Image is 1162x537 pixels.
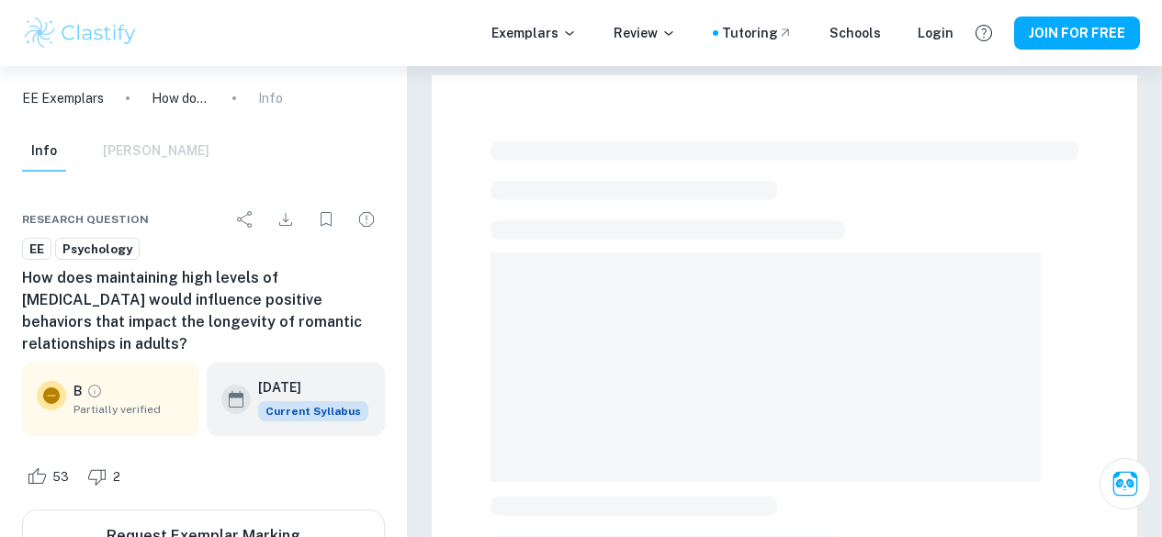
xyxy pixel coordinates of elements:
[73,381,83,401] p: B
[267,201,304,238] div: Download
[227,201,264,238] div: Share
[55,238,140,261] a: Psychology
[829,23,881,43] a: Schools
[918,23,953,43] a: Login
[258,88,283,108] p: Info
[23,241,51,259] span: EE
[491,23,577,43] p: Exemplars
[22,462,79,491] div: Like
[22,15,139,51] img: Clastify logo
[258,401,368,421] span: Current Syllabus
[103,468,130,487] span: 2
[22,211,149,228] span: Research question
[1014,17,1140,50] button: JOIN FOR FREE
[73,401,185,418] span: Partially verified
[22,88,104,108] a: EE Exemplars
[258,377,354,397] h6: [DATE]
[614,23,676,43] p: Review
[308,201,344,238] div: Bookmark
[1100,458,1151,509] button: Ask Clai
[42,468,79,487] span: 53
[722,23,793,43] a: Tutoring
[152,88,210,108] p: How does maintaining high levels of [MEDICAL_DATA] would influence positive behaviors that impact...
[56,241,139,259] span: Psychology
[86,383,103,399] a: Grade partially verified
[22,267,385,355] h6: How does maintaining high levels of [MEDICAL_DATA] would influence positive behaviors that impact...
[968,17,999,49] button: Help and Feedback
[22,238,51,261] a: EE
[22,131,66,172] button: Info
[83,462,130,491] div: Dislike
[258,401,368,421] div: This exemplar is based on the current syllabus. Feel free to refer to it for inspiration/ideas wh...
[348,201,385,238] div: Report issue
